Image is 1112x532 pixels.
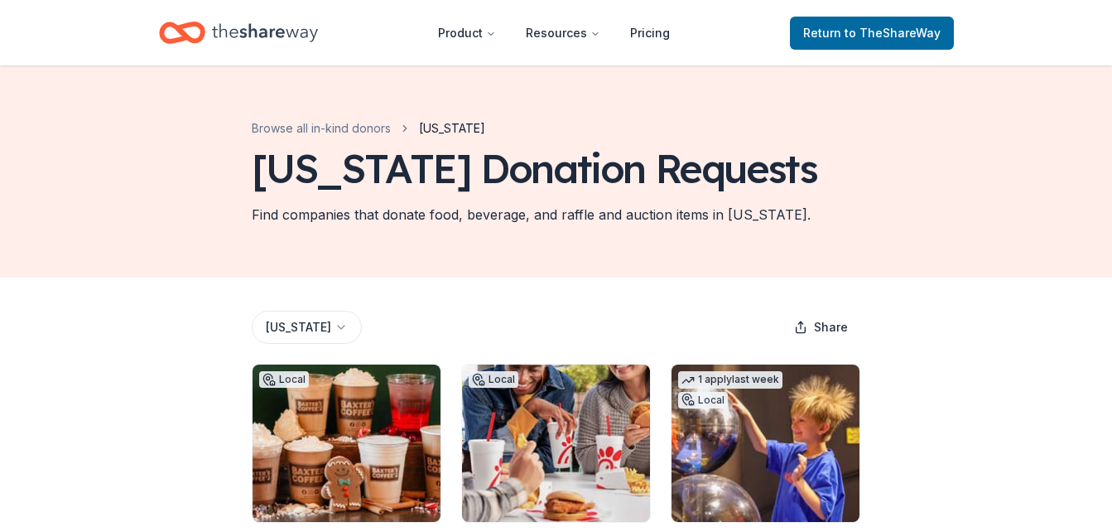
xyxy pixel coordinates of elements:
[781,311,861,344] button: Share
[845,26,941,40] span: to TheShareWay
[425,13,683,52] nav: Main
[259,371,309,388] div: Local
[252,145,817,191] div: [US_STATE] Donation Requests
[462,365,650,522] img: Image for Chick-fil-A (Louisville)
[159,13,318,52] a: Home
[252,118,485,138] nav: breadcrumb
[678,371,782,389] div: 1 apply last week
[425,17,509,50] button: Product
[253,365,440,522] img: Image for Baxter's Coffee
[252,205,811,225] div: Find companies that donate food, beverage, and raffle and auction items in [US_STATE].
[513,17,614,50] button: Resources
[672,365,859,522] img: Image for Kentucky Science Center
[617,17,683,50] a: Pricing
[678,392,728,409] div: Local
[252,118,391,138] a: Browse all in-kind donors
[419,118,485,138] span: [US_STATE]
[469,371,518,388] div: Local
[814,317,848,337] span: Share
[803,23,941,43] span: Return
[790,17,954,50] a: Returnto TheShareWay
